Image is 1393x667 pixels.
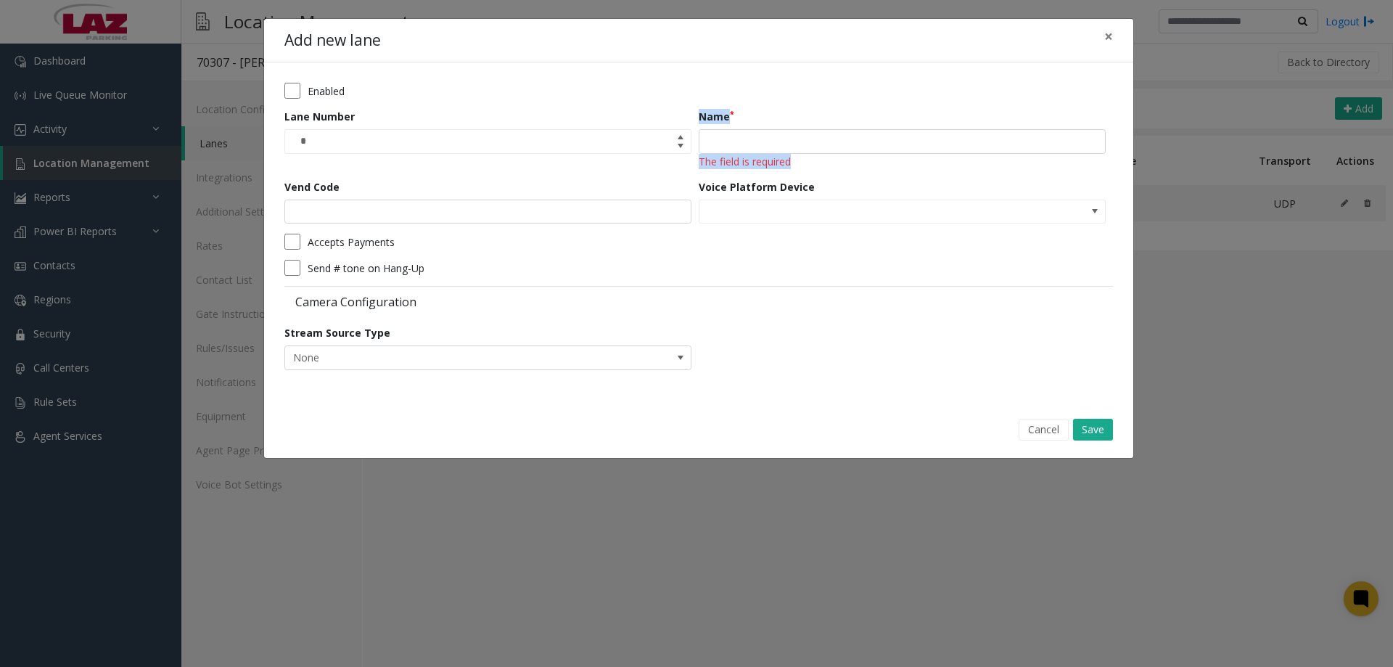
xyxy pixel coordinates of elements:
[699,109,734,124] label: Name
[1104,26,1113,46] span: ×
[308,83,345,99] label: Enabled
[699,179,815,195] label: Voice Platform Device
[308,234,395,250] label: Accepts Payments
[1073,419,1113,441] button: Save
[699,200,1024,224] input: NO DATA FOUND
[670,142,691,153] span: Decrease value
[284,325,390,340] label: Stream Source Type
[284,29,381,52] h4: Add new lane
[1019,419,1069,441] button: Cancel
[699,155,791,168] span: The field is required
[284,109,355,124] label: Lane Number
[284,294,695,310] label: Camera Configuration
[285,346,609,369] span: None
[670,130,691,142] span: Increase value
[1094,19,1123,54] button: Close
[284,179,340,195] label: Vend Code
[308,261,424,276] label: Send # tone on Hang-Up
